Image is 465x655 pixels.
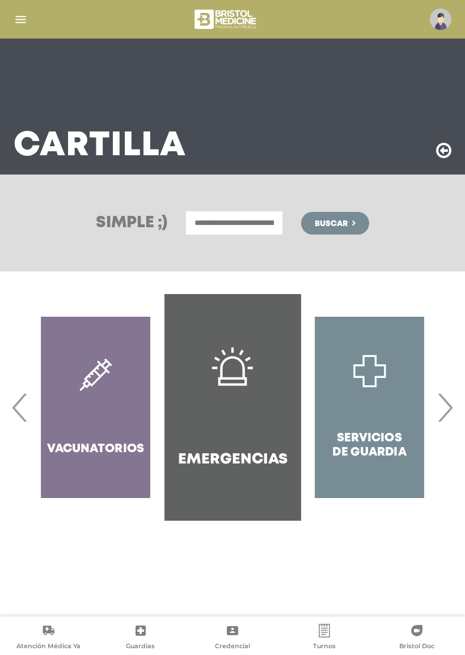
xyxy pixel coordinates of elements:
[14,12,28,27] img: Cober_menu-lines-white.svg
[278,624,370,653] a: Turnos
[193,6,260,33] img: bristol-medicine-blanco.png
[96,215,167,231] h3: Simple ;)
[16,642,81,652] span: Atención Médica Ya
[164,294,301,521] a: Emergencias
[399,642,434,652] span: Bristol Doc
[313,642,336,652] span: Turnos
[215,642,250,652] span: Credencial
[2,624,94,653] a: Atención Médica Ya
[9,377,31,438] span: Previous
[315,220,348,228] span: Buscar
[126,642,155,652] span: Guardias
[371,624,463,653] a: Bristol Doc
[434,377,456,438] span: Next
[301,212,369,235] button: Buscar
[14,131,186,161] h3: Cartilla
[94,624,186,653] a: Guardias
[430,8,451,30] img: profile-placeholder.svg
[187,624,278,653] a: Credencial
[178,451,288,469] h4: Emergencias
